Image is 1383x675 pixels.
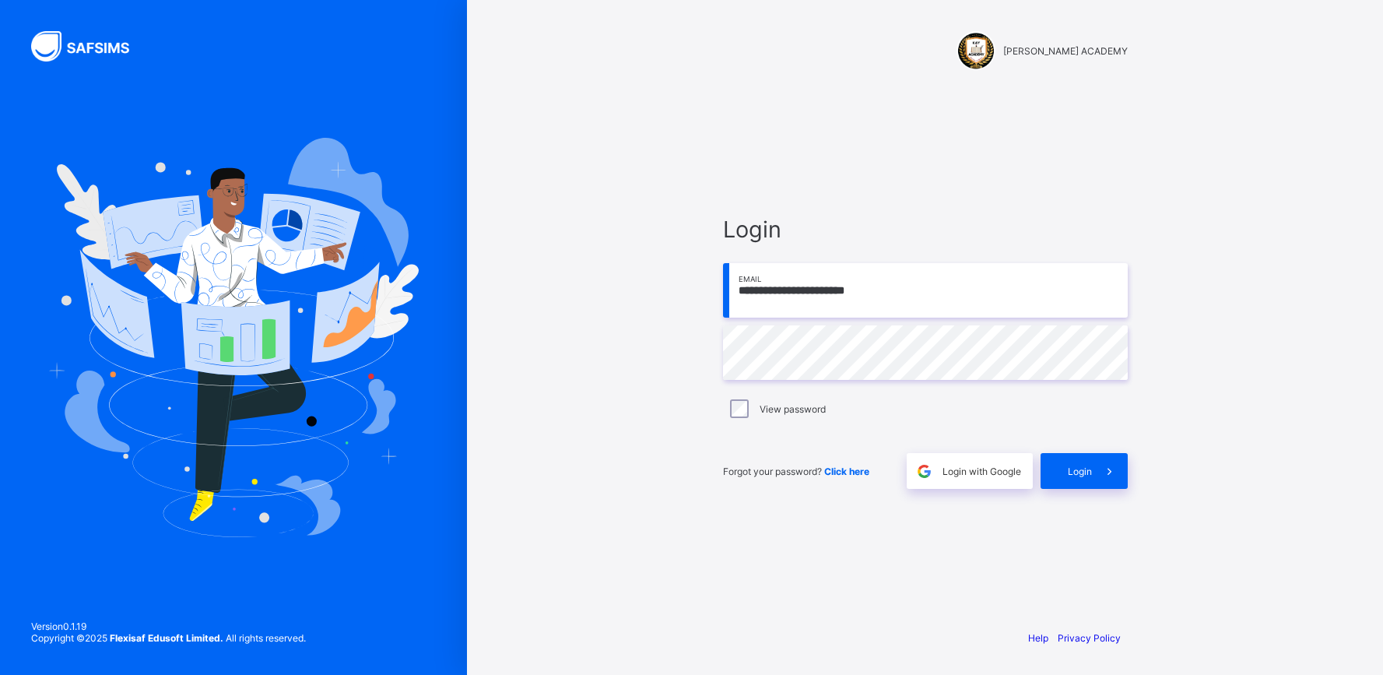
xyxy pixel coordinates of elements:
strong: Flexisaf Edusoft Limited. [110,632,223,644]
span: [PERSON_NAME] ACADEMY [1003,45,1128,57]
a: Click here [824,466,869,477]
a: Privacy Policy [1058,632,1121,644]
img: google.396cfc9801f0270233282035f929180a.svg [915,462,933,480]
span: Forgot your password? [723,466,869,477]
span: Login [723,216,1128,243]
label: View password [760,403,826,415]
span: Copyright © 2025 All rights reserved. [31,632,306,644]
span: Version 0.1.19 [31,621,306,632]
span: Login with Google [942,466,1021,477]
img: Hero Image [48,138,419,536]
img: SAFSIMS Logo [31,31,148,62]
span: Login [1068,466,1092,477]
a: Help [1028,632,1048,644]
